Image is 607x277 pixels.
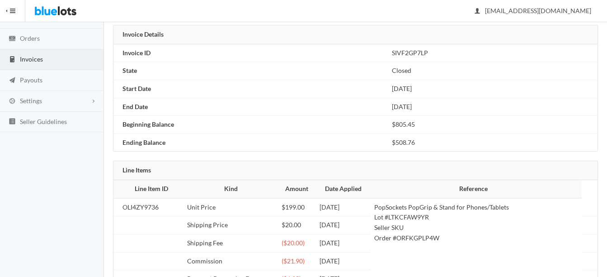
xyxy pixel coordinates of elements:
td: Closed [388,62,598,80]
span: ($20.00) [282,239,305,247]
span: ($21.90) [282,257,305,265]
td: Unit Price [184,198,278,216]
span: Seller Guidelines [20,118,67,125]
span: Settings [20,97,42,105]
ion-icon: paper plane [8,76,17,85]
ion-icon: cog [8,97,17,106]
span: Payouts [20,76,42,84]
td: $805.45 [388,116,598,134]
b: Start Date [122,85,151,92]
ion-icon: flash [8,14,17,23]
ion-icon: calculator [8,56,17,64]
td: Shipping Fee [184,234,278,252]
td: Commission [184,252,278,270]
td: $20.00 [278,216,316,234]
td: [DATE] [316,198,371,216]
td: OLI4ZY9736 [113,198,184,216]
b: State [122,67,137,74]
td: [DATE] [316,216,371,234]
th: Date Applied [316,180,371,198]
div: Line Items [113,161,598,180]
b: End Date [122,103,148,110]
td: $199.00 [278,198,316,216]
td: [DATE] [316,252,371,270]
td: $508.76 [388,134,598,151]
span: Orders [20,34,40,42]
td: SIVF2GP7LP [388,44,598,62]
ion-icon: list box [8,118,17,126]
th: Amount [278,180,316,198]
th: Kind [184,180,278,198]
ion-icon: person [473,7,482,16]
td: [DATE] [388,80,598,98]
ion-icon: cash [8,35,17,43]
b: Invoice ID [122,49,151,57]
td: [DATE] [388,98,598,116]
span: Invoices [20,55,43,63]
div: Invoice Details [113,25,598,44]
th: Reference [371,180,582,198]
td: Shipping Price [184,216,278,234]
b: Ending Balance [122,138,165,146]
td: [DATE] [316,234,371,252]
b: Beginning Balance [122,120,174,128]
th: Line Item ID [113,180,184,198]
span: [EMAIL_ADDRESS][DOMAIN_NAME] [475,7,591,14]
